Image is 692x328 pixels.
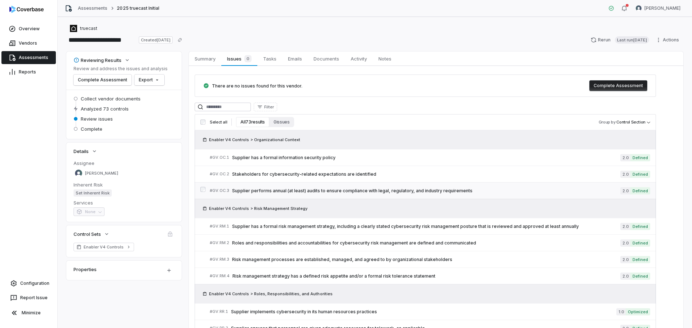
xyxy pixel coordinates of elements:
[630,171,650,178] span: Defined
[210,304,650,320] a: #GV.RR.1Supplier implements cybersecurity in its human resources practices1.0Optimized
[210,183,650,199] a: #GV.OC.3Supplier performs annual (at least) audits to ensure compliance with legal, regulatory, a...
[232,273,620,279] span: Risk management strategy has a defined risk appetite and/or a formal risk tolerance statement
[586,35,653,45] button: RerunLast run[DATE]
[74,160,174,166] dt: Assignee
[78,5,107,11] a: Assessments
[232,188,620,194] span: Supplier performs annual (at least) audits to ensure compliance with legal, regulatory, and indus...
[626,308,650,315] span: Optimized
[173,33,186,46] button: Copy link
[212,83,302,89] span: There are no issues found for this vendor.
[620,154,630,161] span: 2.0
[630,154,650,161] span: Defined
[1,37,56,50] a: Vendors
[209,291,333,297] span: Enabler V4 Controls > Roles, Responsibilities, and Authorities
[210,171,229,177] span: # GV.OC.2
[1,22,56,35] a: Overview
[620,256,630,263] span: 2.0
[210,273,230,279] span: # GV.RM.4
[3,306,54,320] button: Minimize
[630,223,650,230] span: Defined
[68,22,99,35] button: https://trucastnc.com/truecast
[71,228,112,241] button: Control Sets
[81,126,102,132] span: Complete
[81,105,129,112] span: Analyzed 73 controls
[75,170,82,177] img: REKHA KOTHANDARAMAN avatar
[311,54,342,63] span: Documents
[81,116,113,122] span: Review issues
[3,291,54,304] button: Report Issue
[231,309,616,315] span: Supplier implements cybersecurity in its human resources practices
[192,54,218,63] span: Summary
[630,256,650,263] span: Defined
[630,239,650,247] span: Defined
[210,166,650,182] a: #GV.OC.2Stakeholders for cybersecurity-related expectations are identified2.0Defined
[232,224,620,229] span: Supplier has a formal risk management strategy, including a clearly stated cybersecurity risk man...
[631,3,685,14] button: Melanie Lorent avatar[PERSON_NAME]
[117,5,159,11] span: 2025 truecast Initial
[210,268,650,284] a: #GV.RM.4Risk management strategy has a defined risk appetite and/or a formal risk tolerance state...
[232,257,620,262] span: Risk management processes are established, managed, and agreed to by organizational stakeholders
[210,155,229,160] span: # GV.OC.1
[264,104,274,110] span: Filter
[232,171,620,177] span: Stakeholders for cybersecurity-related expectations are identified
[134,75,164,85] button: Export
[74,181,174,188] dt: Inherent Risk
[653,35,683,45] button: Actions
[81,95,141,102] span: Collect vendor documents
[80,26,97,31] span: truecast
[74,148,89,154] span: Details
[209,206,307,211] span: Enabler V4 Controls > Risk Management Strategy
[644,5,680,11] span: [PERSON_NAME]
[269,117,294,127] button: 0 issues
[210,188,229,193] span: # GV.OC.3
[210,240,229,246] span: # GV.RM.2
[620,187,630,194] span: 2.0
[9,6,44,13] img: logo-D7KZi-bG.svg
[285,54,305,63] span: Emails
[210,224,229,229] span: # GV.RM.1
[589,80,647,91] button: Complete Assessment
[630,187,650,194] span: Defined
[139,36,173,44] span: Created [DATE]
[210,309,228,314] span: # GV.RR.1
[74,189,112,197] span: Set Inherent Risk
[210,235,650,251] a: #GV.RM.2Roles and responsibilities and accountabilities for cybersecurity risk management are def...
[71,54,132,67] button: Reviewing Results
[616,308,626,315] span: 1.0
[620,171,630,178] span: 2.0
[244,55,252,62] span: 0
[236,117,269,127] button: All 73 results
[210,251,650,268] a: #GV.RM.3Risk management processes are established, managed, and agreed to by organizational stake...
[74,243,134,251] a: Enabler V4 Controls
[74,231,101,237] span: Control Sets
[348,54,370,63] span: Activity
[1,66,56,78] a: Reports
[200,120,205,125] input: Select all
[254,103,277,111] button: Filter
[210,257,229,262] span: # GV.RM.3
[209,137,300,143] span: Enabler V4 Controls > Organizational Context
[260,54,279,63] span: Tasks
[210,218,650,234] a: #GV.RM.1Supplier has a formal risk management strategy, including a clearly stated cybersecurity ...
[615,36,649,44] span: Last run [DATE]
[74,199,174,206] dt: Services
[376,54,394,63] span: Notes
[74,66,168,72] p: Review and address the issues and analysis
[71,145,99,158] button: Details
[620,273,630,280] span: 2.0
[74,57,121,63] div: Reviewing Results
[210,149,650,166] a: #GV.OC.1Supplier has a formal information security policy2.0Defined
[630,273,650,280] span: Defined
[85,171,118,176] span: [PERSON_NAME]
[620,223,630,230] span: 2.0
[620,239,630,247] span: 2.0
[74,75,132,85] button: Complete Assessment
[3,277,54,290] a: Configuration
[599,120,616,125] span: Group by
[1,51,56,64] a: Assessments
[232,155,620,161] span: Supplier has a formal information security policy
[224,54,254,64] span: Issues
[232,240,620,246] span: Roles and responsibilities and accountabilities for cybersecurity risk management are defined and...
[84,244,124,250] span: Enabler V4 Controls
[210,120,227,125] span: Select all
